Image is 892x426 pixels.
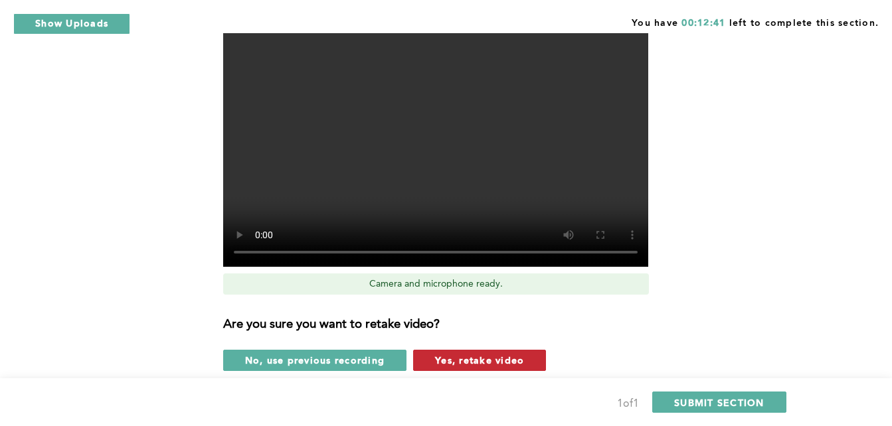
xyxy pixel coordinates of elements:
button: SUBMIT SECTION [652,391,786,413]
h3: Are you sure you want to retake video? [223,318,664,332]
span: 00:12:41 [681,19,725,28]
button: No, use previous recording [223,350,407,371]
button: Yes, retake video [413,350,546,371]
div: Camera and microphone ready. [223,273,649,295]
span: SUBMIT SECTION [674,396,764,409]
span: No, use previous recording [245,354,385,366]
div: 1 of 1 [617,395,639,413]
span: Yes, retake video [435,354,524,366]
button: Show Uploads [13,13,130,35]
span: You have left to complete this section. [632,13,879,30]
